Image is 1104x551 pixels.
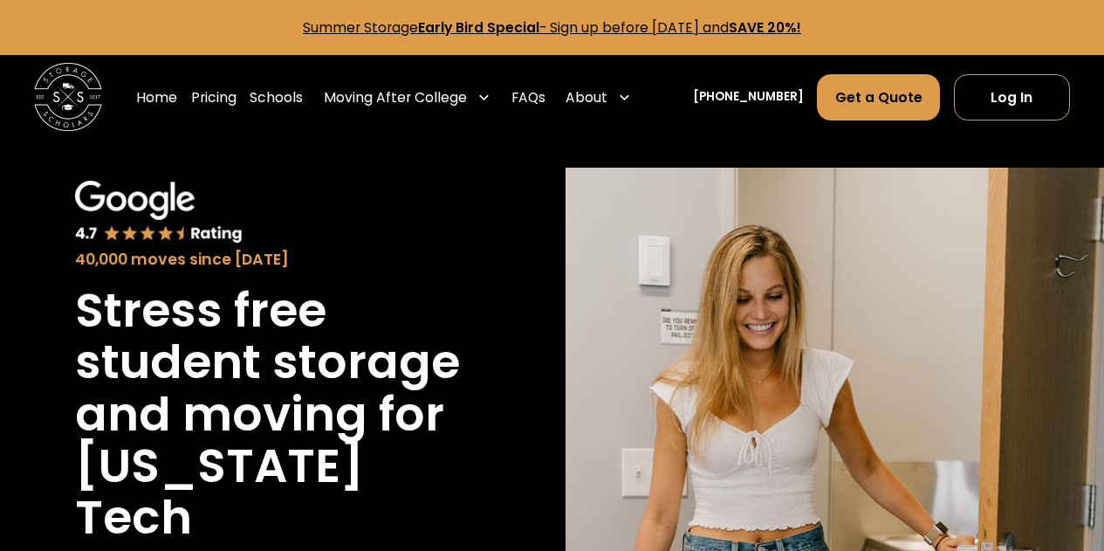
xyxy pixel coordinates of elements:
[693,88,804,107] a: [PHONE_NUMBER]
[317,73,497,121] div: Moving After College
[75,440,463,543] h1: [US_STATE] Tech
[75,248,463,271] div: 40,000 moves since [DATE]
[136,73,177,121] a: Home
[418,18,539,37] strong: Early Bird Special
[817,74,940,121] a: Get a Quote
[191,73,237,121] a: Pricing
[303,18,801,37] a: Summer StorageEarly Bird Special- Sign up before [DATE] andSAVE 20%!
[559,73,638,121] div: About
[75,285,463,439] h1: Stress free student storage and moving for
[324,87,467,107] div: Moving After College
[511,73,545,121] a: FAQs
[34,63,102,131] img: Storage Scholars main logo
[566,87,607,107] div: About
[75,181,243,245] img: Google 4.7 star rating
[729,18,801,37] strong: SAVE 20%!
[954,74,1070,121] a: Log In
[250,73,303,121] a: Schools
